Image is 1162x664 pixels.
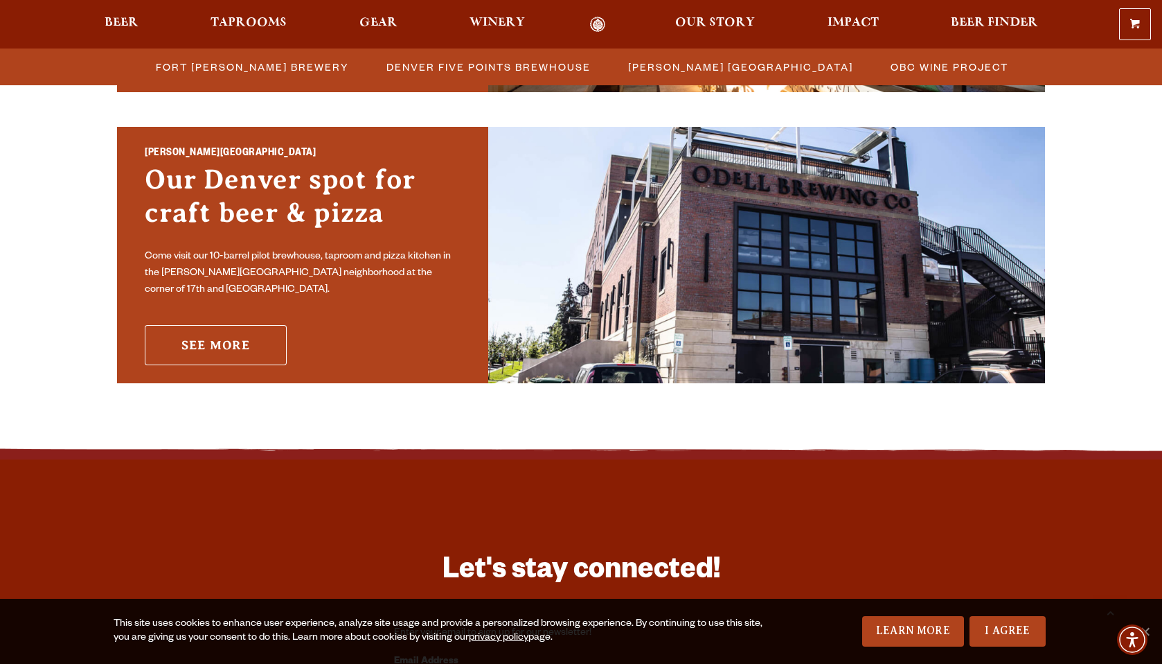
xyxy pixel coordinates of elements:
a: Impact [819,17,888,33]
span: OBC Wine Project [891,57,1008,77]
div: This site uses cookies to enhance user experience, analyze site usage and provide a personalized ... [114,618,769,645]
a: Odell Home [571,17,623,33]
a: Winery [461,17,534,33]
span: Our Story [675,17,755,28]
span: Taprooms [211,17,287,28]
span: Fort [PERSON_NAME] Brewery [156,57,349,77]
span: Beer Finder [951,17,1038,28]
a: privacy policy [469,633,528,644]
h3: Let's stay connected! [394,552,768,593]
a: OBC Wine Project [882,57,1015,77]
span: Impact [828,17,879,28]
a: Our Story [666,17,764,33]
div: Accessibility Menu [1117,624,1147,655]
a: Beer Finder [942,17,1047,33]
a: [PERSON_NAME] [GEOGRAPHIC_DATA] [620,57,860,77]
a: Beer [96,17,148,33]
a: Fort [PERSON_NAME] Brewery [148,57,356,77]
span: Beer [105,17,138,28]
a: Taprooms [202,17,296,33]
h2: [PERSON_NAME][GEOGRAPHIC_DATA] [145,145,461,163]
a: I Agree [969,616,1046,647]
span: Denver Five Points Brewhouse [386,57,591,77]
h3: Our Denver spot for craft beer & pizza [145,163,461,243]
img: Sloan’s Lake Brewhouse' [488,127,1045,383]
span: Winery [470,17,525,28]
a: See More [145,325,287,365]
a: Learn More [862,616,964,647]
a: Denver Five Points Brewhouse [378,57,598,77]
span: Gear [359,17,397,28]
a: Scroll to top [1093,595,1127,629]
span: [PERSON_NAME] [GEOGRAPHIC_DATA] [628,57,853,77]
p: Come visit our 10-barrel pilot brewhouse, taproom and pizza kitchen in the [PERSON_NAME][GEOGRAPH... [145,249,461,299]
a: Gear [350,17,406,33]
